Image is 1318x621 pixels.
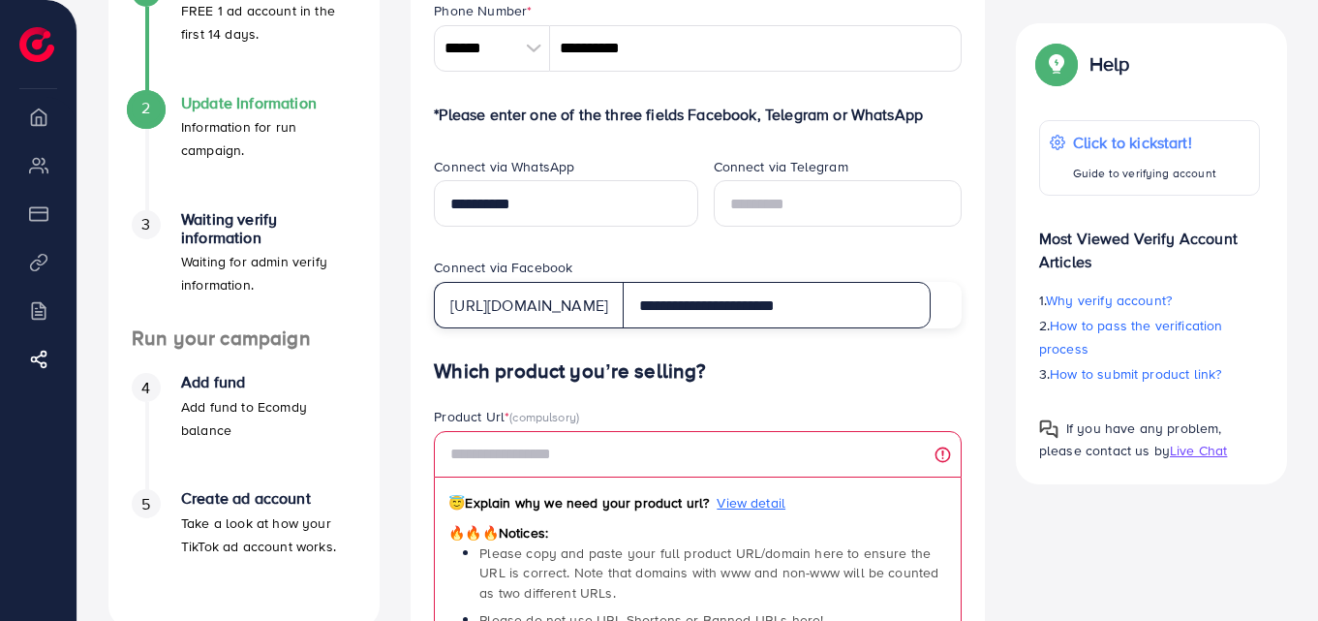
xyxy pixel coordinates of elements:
span: Notices: [448,523,548,543]
p: Most Viewed Verify Account Articles [1039,211,1260,273]
span: Why verify account? [1046,291,1172,310]
li: Waiting verify information [108,210,380,326]
label: Connect via Telegram [714,157,848,176]
label: Connect via Facebook [434,258,572,277]
span: 3 [141,213,150,235]
span: 2 [141,97,150,119]
label: Product Url [434,407,579,426]
li: Update Information [108,94,380,210]
h4: Run your campaign [108,326,380,351]
span: How to submit product link? [1050,364,1221,384]
label: Connect via WhatsApp [434,157,574,176]
p: Waiting for admin verify information. [181,250,356,296]
p: 2. [1039,314,1260,360]
p: 3. [1039,362,1260,386]
span: If you have any problem, please contact us by [1039,419,1222,460]
img: logo [19,27,54,62]
li: Add fund [108,373,380,489]
p: Information for run campaign. [181,115,356,162]
iframe: Chat [1236,534,1303,606]
h4: Create ad account [181,489,356,508]
span: Live Chat [1170,441,1227,460]
span: View detail [717,493,785,512]
span: 😇 [448,493,465,512]
img: Popup guide [1039,47,1074,81]
p: Guide to verifying account [1073,162,1216,185]
p: Help [1089,52,1130,76]
span: Please copy and paste your full product URL/domain here to ensure the URL is correct. Note that d... [479,543,938,603]
span: Explain why we need your product url? [448,493,709,512]
div: [URL][DOMAIN_NAME] [434,282,624,328]
h4: Waiting verify information [181,210,356,247]
span: (compulsory) [509,408,579,425]
img: Popup guide [1039,419,1058,439]
p: Take a look at how your TikTok ad account works. [181,512,356,558]
span: 4 [141,377,150,399]
h4: Update Information [181,94,356,112]
span: How to pass the verification process [1039,316,1223,358]
span: 5 [141,493,150,515]
label: Phone Number [434,1,532,20]
p: 1. [1039,289,1260,312]
p: Click to kickstart! [1073,131,1216,154]
li: Create ad account [108,489,380,605]
p: Add fund to Ecomdy balance [181,395,356,442]
span: 🔥🔥🔥 [448,523,498,543]
p: *Please enter one of the three fields Facebook, Telegram or WhatsApp [434,103,962,126]
h4: Add fund [181,373,356,391]
h4: Which product you’re selling? [434,359,962,384]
